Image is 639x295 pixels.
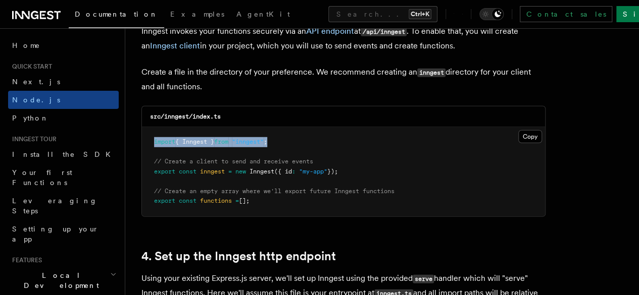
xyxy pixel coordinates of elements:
[518,130,542,143] button: Copy
[8,135,57,143] span: Inngest tour
[264,138,267,145] span: ;
[417,69,446,77] code: inngest
[75,10,158,18] span: Documentation
[8,163,119,192] a: Your first Functions
[12,96,60,104] span: Node.js
[236,10,290,18] span: AgentKit
[12,150,117,158] span: Install the SDK
[479,8,504,20] button: Toggle dark mode
[141,24,546,53] p: Inngest invokes your functions securely via an at . To enable that, you will create an in your pr...
[239,197,250,204] span: [];
[12,197,97,215] span: Leveraging Steps
[170,10,224,18] span: Examples
[235,168,246,175] span: new
[154,158,313,165] span: // Create a client to send and receive events
[12,168,72,187] span: Your first Functions
[8,220,119,248] a: Setting up your app
[361,28,407,36] code: /api/inngest
[8,63,52,71] span: Quick start
[228,168,232,175] span: =
[150,113,221,120] code: src/inngest/index.ts
[141,249,336,263] a: 4. Set up the Inngest http endpoint
[8,270,110,290] span: Local Development
[164,3,230,27] a: Examples
[175,138,214,145] span: { Inngest }
[12,40,40,50] span: Home
[200,197,232,204] span: functions
[409,9,431,19] kbd: Ctrl+K
[520,6,612,22] a: Contact sales
[12,225,99,243] span: Setting up your app
[328,6,437,22] button: Search...Ctrl+K
[154,138,175,145] span: import
[179,168,196,175] span: const
[8,109,119,127] a: Python
[232,138,264,145] span: "inngest"
[8,36,119,54] a: Home
[8,91,119,109] a: Node.js
[69,3,164,28] a: Documentation
[12,78,60,86] span: Next.js
[250,168,274,175] span: Inngest
[141,65,546,94] p: Create a file in the directory of your preference. We recommend creating an directory for your cl...
[154,168,175,175] span: export
[306,26,354,36] a: API endpoint
[292,168,296,175] span: :
[154,188,395,195] span: // Create an empty array where we'll export future Inngest functions
[8,73,119,91] a: Next.js
[12,114,49,122] span: Python
[214,138,228,145] span: from
[8,145,119,163] a: Install the SDK
[299,168,327,175] span: "my-app"
[150,41,200,50] a: Inngest client
[200,168,225,175] span: inngest
[8,192,119,220] a: Leveraging Steps
[8,256,42,264] span: Features
[413,275,434,283] code: serve
[179,197,196,204] span: const
[230,3,296,27] a: AgentKit
[154,197,175,204] span: export
[8,266,119,294] button: Local Development
[327,168,338,175] span: });
[235,197,239,204] span: =
[274,168,292,175] span: ({ id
